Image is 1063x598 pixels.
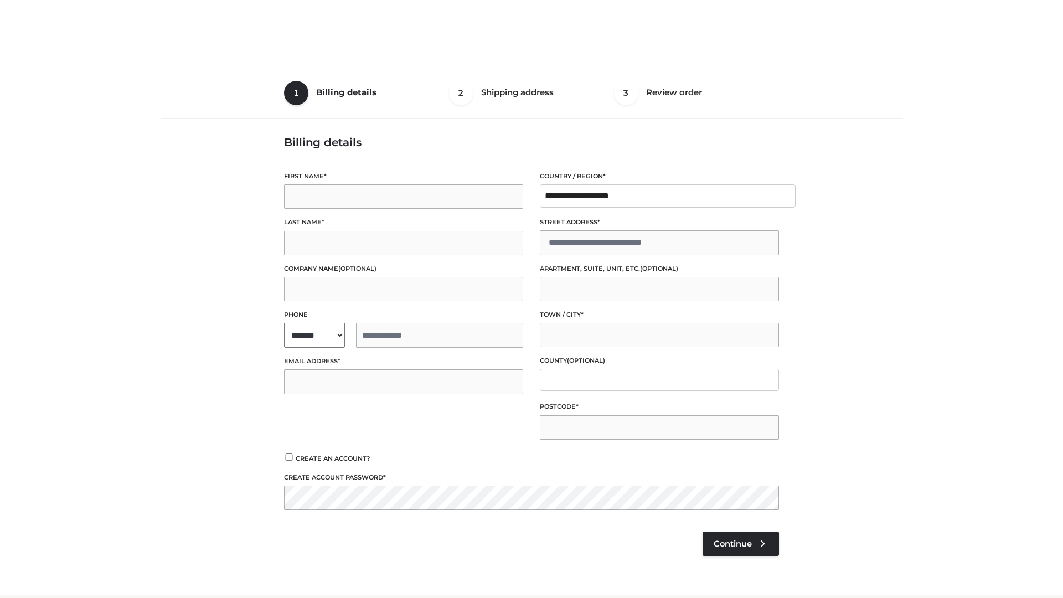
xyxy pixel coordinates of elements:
label: Company name [284,264,523,274]
span: (optional) [338,265,376,272]
span: Create an account? [296,455,370,462]
a: Continue [703,532,779,556]
span: 1 [284,81,308,105]
label: Email address [284,356,523,367]
label: Postcode [540,401,779,412]
h3: Billing details [284,136,779,149]
label: Phone [284,310,523,320]
label: Town / City [540,310,779,320]
span: (optional) [640,265,678,272]
input: Create an account? [284,453,294,461]
label: County [540,355,779,366]
span: Review order [646,87,702,97]
span: Billing details [316,87,376,97]
label: Country / Region [540,171,779,182]
span: Continue [714,539,752,549]
label: Create account password [284,472,779,483]
label: Street address [540,217,779,228]
label: Apartment, suite, unit, etc. [540,264,779,274]
span: 2 [449,81,473,105]
label: First name [284,171,523,182]
span: Shipping address [481,87,554,97]
span: (optional) [567,357,605,364]
span: 3 [614,81,638,105]
label: Last name [284,217,523,228]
